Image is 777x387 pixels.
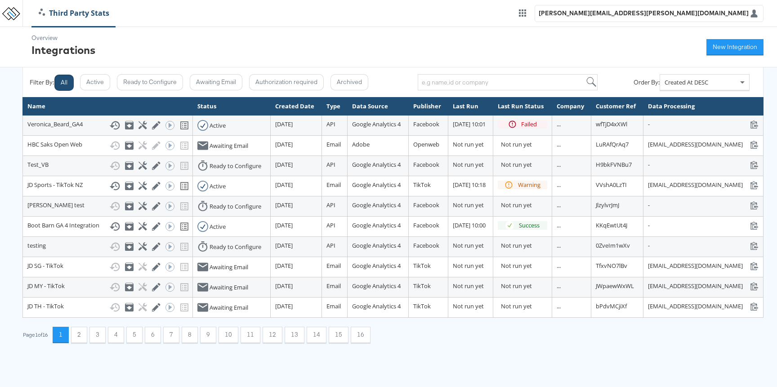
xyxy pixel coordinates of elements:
[521,120,537,129] div: Failed
[326,241,335,249] span: API
[241,327,260,343] button: 11
[493,98,552,116] th: Last Run Status
[27,302,188,313] div: JD TH - TikTok
[27,181,188,191] div: JD Sports - TikTok NZ
[275,181,293,189] span: [DATE]
[210,303,248,312] div: Awaiting Email
[210,263,248,271] div: Awaiting Email
[352,282,401,290] span: Google Analytics 4
[352,262,401,270] span: Google Analytics 4
[210,243,261,251] div: Ready to Configure
[179,221,190,232] svg: View missing tracking codes
[352,221,401,229] span: Google Analytics 4
[275,241,293,249] span: [DATE]
[126,327,143,343] button: 5
[80,74,110,90] button: Active
[501,140,547,149] div: Not run yet
[648,140,759,149] div: [EMAIL_ADDRESS][DOMAIN_NAME]
[413,201,439,209] span: Facebook
[210,283,248,292] div: Awaiting Email
[352,120,401,128] span: Google Analytics 4
[557,160,561,169] span: ...
[275,282,293,290] span: [DATE]
[643,98,764,116] th: Data Processing
[413,160,439,169] span: Facebook
[210,121,226,130] div: Active
[270,98,322,116] th: Created Date
[71,327,87,343] button: 2
[275,160,293,169] span: [DATE]
[89,327,106,343] button: 3
[648,120,759,129] div: -
[275,120,293,128] span: [DATE]
[413,241,439,249] span: Facebook
[634,78,660,87] div: Order By:
[27,282,188,293] div: JD MY - TikTok
[210,182,226,191] div: Active
[182,327,198,343] button: 8
[352,201,401,209] span: Google Analytics 4
[557,120,561,128] span: ...
[648,302,759,311] div: [EMAIL_ADDRESS][DOMAIN_NAME]
[347,98,409,116] th: Data Source
[648,241,759,250] div: -
[27,201,188,212] div: [PERSON_NAME] test
[453,262,484,270] span: Not run yet
[557,140,561,148] span: ...
[322,98,347,116] th: Type
[307,327,326,343] button: 14
[596,181,627,189] span: VVshA0LzTI
[648,181,759,189] div: [EMAIL_ADDRESS][DOMAIN_NAME]
[557,262,561,270] span: ...
[330,74,368,90] button: Archived
[453,140,484,148] span: Not run yet
[27,221,188,232] div: Boot Barn GA 4 Integration
[448,98,493,116] th: Last Run
[413,140,439,148] span: Openweb
[22,332,48,338] div: Page 1 of 16
[519,221,540,230] div: Success
[145,327,161,343] button: 6
[501,241,547,250] div: Not run yet
[23,98,193,116] th: Name
[190,74,242,90] button: Awaiting Email
[326,302,341,310] span: Email
[326,181,341,189] span: Email
[179,181,190,191] svg: View missing tracking codes
[596,241,630,249] span: 0ZveIm1wXv
[249,74,324,90] button: Authorization required
[413,302,431,310] span: TikTok
[453,241,484,249] span: Not run yet
[210,222,226,231] div: Active
[453,181,486,189] span: [DATE] 10:18
[596,120,627,128] span: wfTjD4xXWl
[413,221,439,229] span: Facebook
[275,302,293,310] span: [DATE]
[30,78,54,87] div: Filter By:
[648,201,759,209] div: -
[413,282,431,290] span: TikTok
[648,221,759,230] div: -
[648,262,759,270] div: [EMAIL_ADDRESS][DOMAIN_NAME]
[596,160,632,169] span: H9bkFVNBu7
[539,9,749,18] div: [PERSON_NAME][EMAIL_ADDRESS][PERSON_NAME][DOMAIN_NAME]
[518,181,540,189] div: Warning
[557,302,561,310] span: ...
[596,221,627,229] span: KKqEwtUt4J
[413,262,431,270] span: TikTok
[706,39,764,55] button: New Integration
[352,302,401,310] span: Google Analytics 4
[453,221,486,229] span: [DATE] 10:00
[27,241,188,252] div: testing
[413,120,439,128] span: Facebook
[501,160,547,169] div: Not run yet
[275,140,293,148] span: [DATE]
[31,42,95,58] div: Integrations
[275,201,293,209] span: [DATE]
[326,221,335,229] span: API
[501,201,547,209] div: Not run yet
[352,160,401,169] span: Google Analytics 4
[352,140,370,148] span: Adobe
[557,282,561,290] span: ...
[453,282,484,290] span: Not run yet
